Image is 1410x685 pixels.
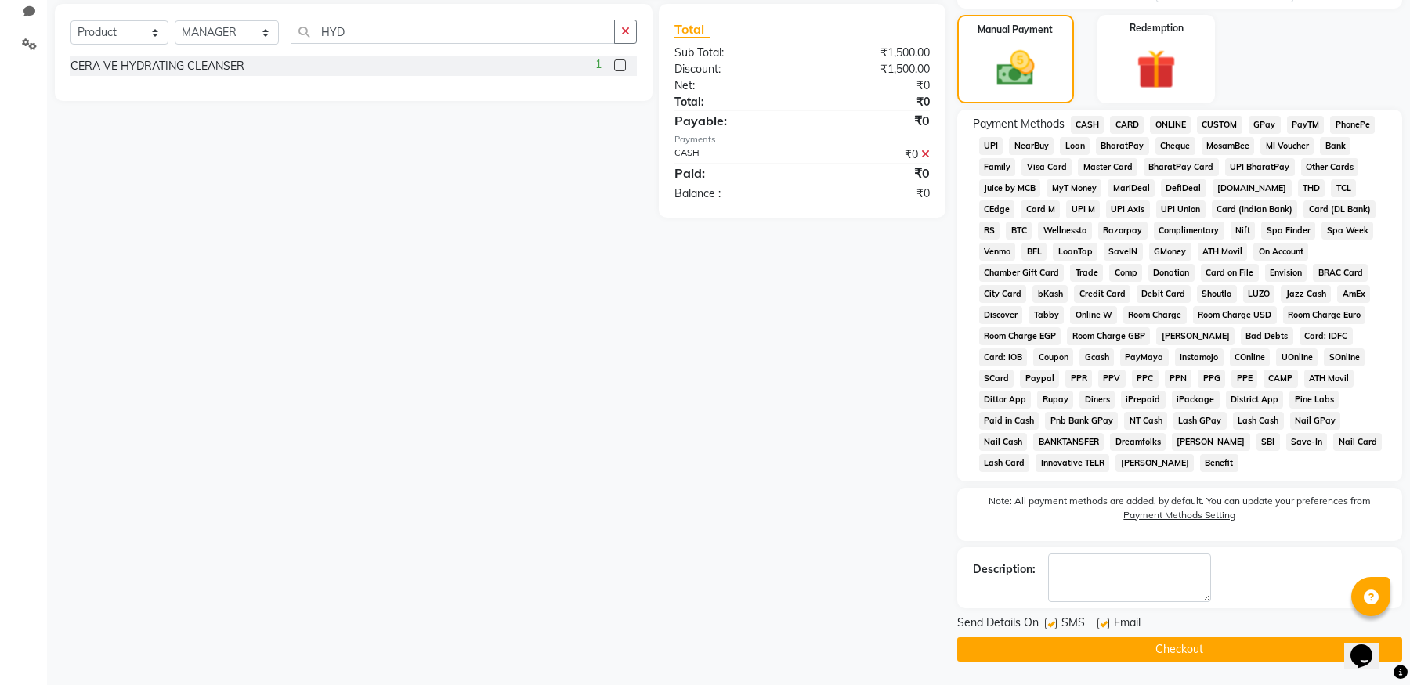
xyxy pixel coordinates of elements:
[979,158,1016,176] span: Family
[1298,179,1325,197] span: THD
[1231,222,1256,240] span: Nift
[1283,306,1366,324] span: Room Charge Euro
[663,94,802,110] div: Total:
[979,179,1041,197] span: Juice by MCB
[663,45,802,61] div: Sub Total:
[70,58,244,74] div: CERA VE HYDRATING CLEANSER
[1021,243,1047,261] span: BFL
[973,494,1386,528] label: Note: All payment methods are added, by default. You can update your preferences from
[979,433,1028,451] span: Nail Cash
[1172,391,1220,409] span: iPackage
[1053,243,1097,261] span: LoanTap
[1123,508,1235,522] label: Payment Methods Setting
[663,164,802,182] div: Paid:
[1098,222,1148,240] span: Razorpay
[1070,264,1103,282] span: Trade
[1009,137,1054,155] span: NearBuy
[1078,158,1137,176] span: Master Card
[1165,370,1192,388] span: PPN
[979,454,1030,472] span: Lash Card
[802,45,942,61] div: ₹1,500.00
[1132,370,1159,388] span: PPC
[1124,412,1167,430] span: NT Cash
[1070,306,1117,324] span: Online W
[1344,622,1394,669] iframe: chat widget
[802,111,942,130] div: ₹0
[1115,454,1194,472] span: [PERSON_NAME]
[1175,348,1224,366] span: Instamojo
[1020,370,1059,388] span: Paypal
[1260,137,1314,155] span: MI Voucher
[1098,370,1126,388] span: PPV
[1149,243,1191,261] span: GMoney
[1155,137,1195,155] span: Cheque
[1067,327,1150,345] span: Room Charge GBP
[1154,222,1224,240] span: Complimentary
[1156,200,1206,218] span: UPI Union
[802,146,942,163] div: ₹0
[979,137,1003,155] span: UPI
[1200,454,1238,472] span: Benefit
[1150,116,1191,134] span: ONLINE
[1021,200,1060,218] span: Card M
[979,370,1014,388] span: SCard
[1330,116,1375,134] span: PhonePe
[1123,306,1187,324] span: Room Charge
[1303,200,1376,218] span: Card (DL Bank)
[1060,137,1090,155] span: Loan
[1243,285,1275,303] span: LUZO
[1106,200,1150,218] span: UPI Axis
[1079,391,1115,409] span: Diners
[1079,348,1114,366] span: Gcash
[979,306,1023,324] span: Discover
[674,133,930,146] div: Payments
[1287,116,1325,134] span: PayTM
[1202,137,1255,155] span: MosamBee
[1109,264,1142,282] span: Comp
[663,146,802,163] div: CASH
[957,615,1039,634] span: Send Details On
[1304,370,1354,388] span: ATH Movil
[1108,179,1155,197] span: MariDeal
[1193,306,1277,324] span: Room Charge USD
[1029,306,1064,324] span: Tabby
[1110,433,1166,451] span: Dreamfolks
[978,23,1053,37] label: Manual Payment
[1213,179,1292,197] span: [DOMAIN_NAME]
[1324,348,1365,366] span: SOnline
[1104,243,1143,261] span: SaveIN
[1038,222,1092,240] span: Wellnessta
[1331,179,1356,197] span: TCL
[1281,285,1331,303] span: Jazz Cash
[1226,391,1284,409] span: District App
[1313,264,1368,282] span: BRAC Card
[1241,327,1293,345] span: Bad Debts
[663,78,802,94] div: Net:
[1047,179,1101,197] span: MyT Money
[1130,21,1184,35] label: Redemption
[979,222,1000,240] span: RS
[802,78,942,94] div: ₹0
[973,561,1036,578] div: Description:
[979,327,1061,345] span: Room Charge EGP
[1144,158,1219,176] span: BharatPay Card
[1156,327,1235,345] span: [PERSON_NAME]
[1264,370,1298,388] span: CAMP
[1121,391,1166,409] span: iPrepaid
[1036,454,1109,472] span: Innovative TELR
[1065,370,1092,388] span: PPR
[1161,179,1206,197] span: DefiDeal
[979,264,1065,282] span: Chamber Gift Card
[1230,348,1271,366] span: COnline
[1256,433,1280,451] span: SBI
[979,243,1016,261] span: Venmo
[663,111,802,130] div: Payable:
[979,348,1028,366] span: Card: IOB
[1198,370,1225,388] span: PPG
[1172,433,1250,451] span: [PERSON_NAME]
[1261,222,1315,240] span: Spa Finder
[1301,158,1359,176] span: Other Cards
[1197,116,1242,134] span: CUSTOM
[1110,116,1144,134] span: CARD
[1276,348,1318,366] span: UOnline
